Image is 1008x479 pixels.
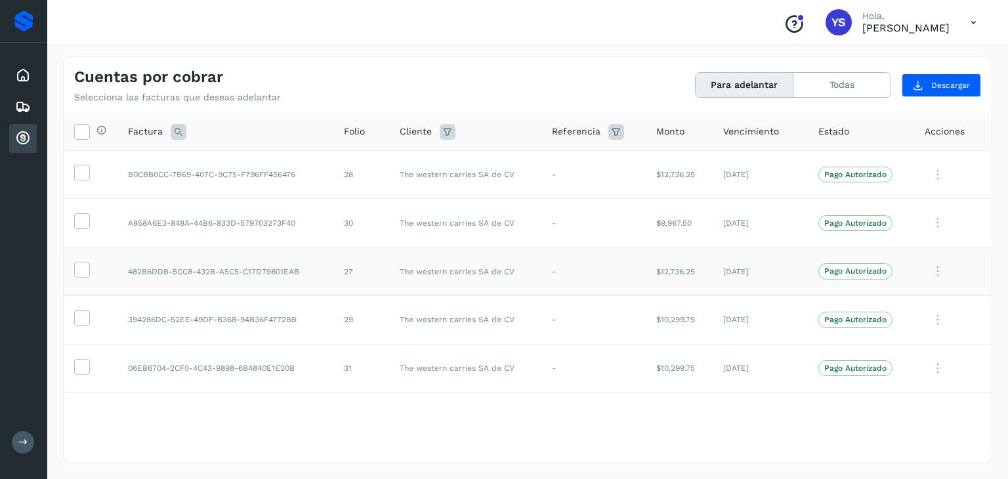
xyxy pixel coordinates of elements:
[862,22,950,34] p: YURICXI SARAHI CANIZALES AMPARO
[333,247,389,296] td: 27
[333,295,389,344] td: 29
[541,295,646,344] td: -
[344,125,365,138] span: Folio
[389,150,541,199] td: The western carries SA de CV
[389,247,541,296] td: The western carries SA de CV
[117,150,333,199] td: B0CBB0CC-7B69-407C-9C75-F796FF456476
[117,295,333,344] td: 394286DC-52EE-49DF-B368-94B36F4772BB
[902,73,981,97] button: Descargar
[333,150,389,199] td: 28
[818,125,849,138] span: Estado
[74,92,281,103] p: Selecciona las facturas que deseas adelantar
[646,344,713,392] td: $10,299.75
[9,124,37,153] div: Cuentas por cobrar
[713,150,808,199] td: [DATE]
[723,125,779,138] span: Vencimiento
[389,344,541,392] td: The western carries SA de CV
[74,68,223,87] h4: Cuentas por cobrar
[541,344,646,392] td: -
[117,199,333,247] td: A858A6E3-848A-44B6-833D-579703273F40
[646,295,713,344] td: $10,299.75
[824,266,887,276] p: Pago Autorizado
[824,315,887,324] p: Pago Autorizado
[925,125,965,138] span: Acciones
[646,199,713,247] td: $9,967.50
[541,247,646,296] td: -
[696,73,793,97] button: Para adelantar
[793,73,891,97] button: Todas
[646,247,713,296] td: $12,736.25
[128,125,163,138] span: Factura
[552,125,600,138] span: Referencia
[117,344,333,392] td: 06EB6704-2CF0-4C43-9898-6B4840E1E20B
[824,170,887,179] p: Pago Autorizado
[9,93,37,121] div: Embarques
[824,364,887,373] p: Pago Autorizado
[656,125,684,138] span: Monto
[713,247,808,296] td: [DATE]
[400,125,432,138] span: Cliente
[713,199,808,247] td: [DATE]
[389,295,541,344] td: The western carries SA de CV
[713,295,808,344] td: [DATE]
[541,150,646,199] td: -
[389,199,541,247] td: The western carries SA de CV
[713,344,808,392] td: [DATE]
[9,61,37,90] div: Inicio
[931,79,970,91] span: Descargar
[541,199,646,247] td: -
[333,344,389,392] td: 31
[117,247,333,296] td: 482B6DDB-5CC8-432B-A5C5-C17D79801EAB
[333,199,389,247] td: 30
[824,219,887,228] p: Pago Autorizado
[646,150,713,199] td: $12,736.25
[862,10,950,22] p: Hola,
